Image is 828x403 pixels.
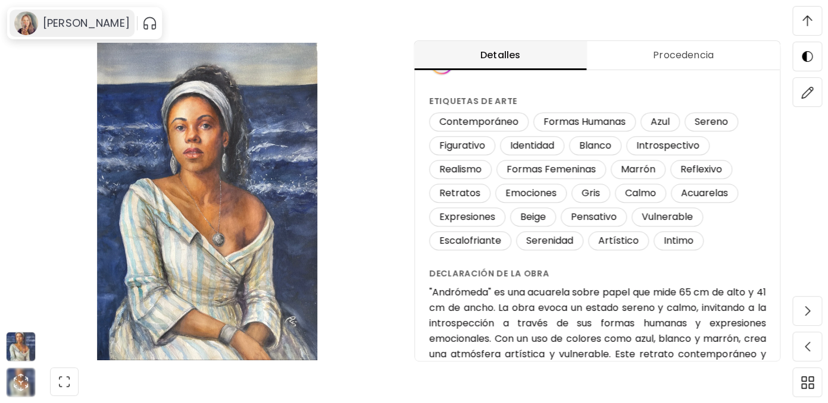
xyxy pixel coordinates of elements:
span: Contemporáneo [432,115,526,128]
span: Intimo [657,234,701,247]
h6: [PERSON_NAME] [43,16,130,30]
span: Serenidad [519,234,580,247]
span: Retratos [432,187,488,200]
span: Figurativo [432,139,492,152]
span: Marrón [614,163,663,176]
span: Calmo [618,187,663,200]
span: Acuarelas [674,187,735,200]
span: Emociones [498,187,564,200]
span: Identidad [503,139,561,152]
span: Formas Humanas [536,115,633,128]
button: pauseOutline IconGradient Icon [142,14,157,33]
h6: Etiquetas de arte [429,95,766,108]
span: Artístico [591,234,646,247]
span: Detalles [421,48,580,62]
span: Beige [513,210,553,223]
span: Vulnerable [635,210,700,223]
span: Introspectivo [629,139,707,152]
span: Escalofriante [432,234,508,247]
h6: Declaración de la obra [429,267,766,280]
span: Realismo [432,163,489,176]
span: Sereno [688,115,735,128]
span: Formas Femeninas [499,163,603,176]
span: Procedencia [594,48,773,62]
div: animation [11,373,30,392]
span: Expresiones [432,210,502,223]
span: Blanco [572,139,618,152]
span: Reflexivo [673,163,729,176]
span: Azul [643,115,677,128]
span: Gris [574,187,607,200]
span: Pensativo [564,210,624,223]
